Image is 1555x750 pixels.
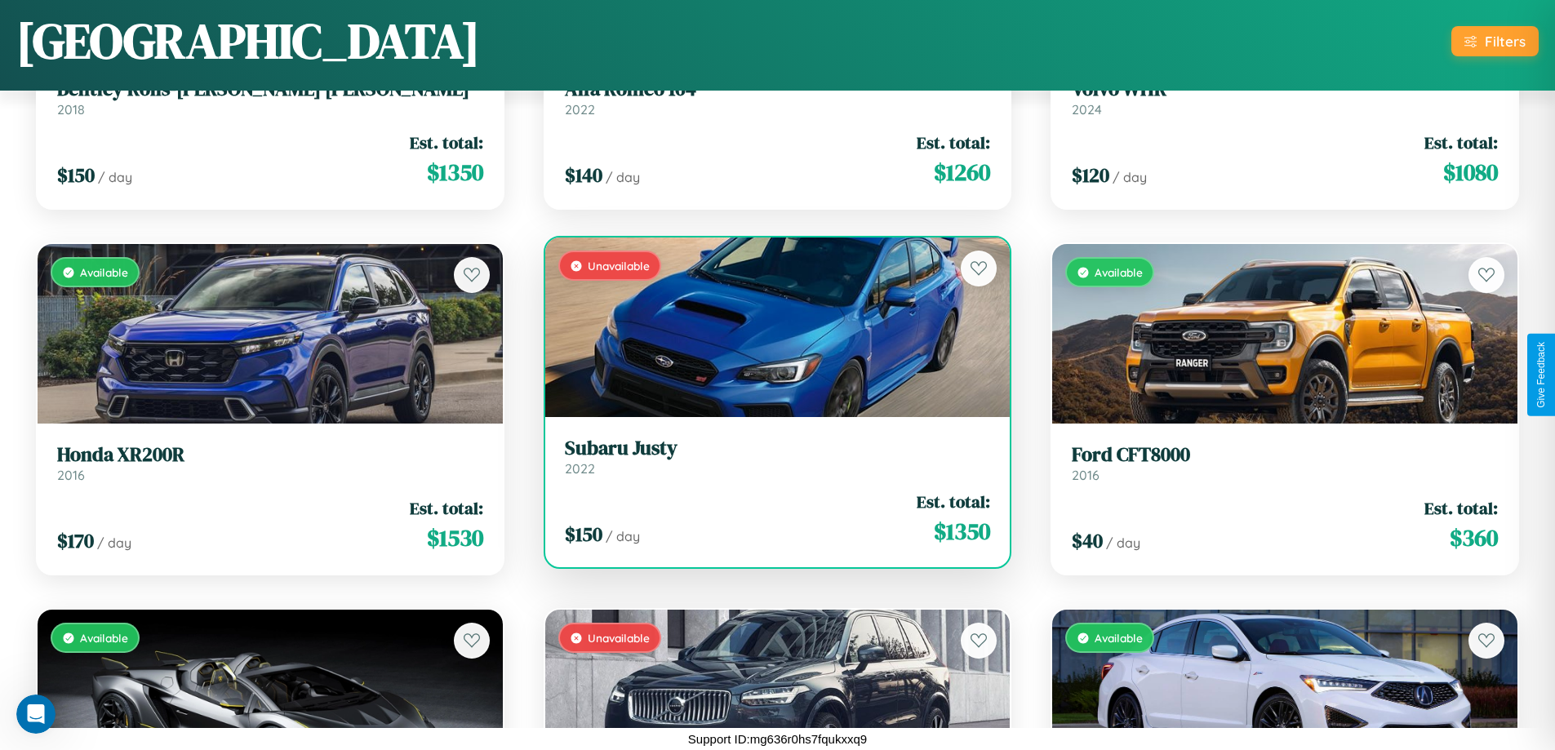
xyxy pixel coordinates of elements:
span: Est. total: [917,490,990,513]
h3: Ford CFT8000 [1072,443,1498,467]
span: 2016 [1072,467,1100,483]
span: $ 1260 [934,156,990,189]
span: 2022 [565,460,595,477]
span: Available [1095,265,1143,279]
h1: [GEOGRAPHIC_DATA] [16,7,480,74]
span: Est. total: [917,131,990,154]
span: / day [97,535,131,551]
span: $ 140 [565,162,602,189]
span: Est. total: [1424,131,1498,154]
span: Available [80,265,128,279]
p: Support ID: mg636r0hs7fqukxxq9 [688,728,867,750]
span: $ 170 [57,527,94,554]
span: Est. total: [410,131,483,154]
span: $ 1530 [427,521,483,554]
a: Volvo WHR2024 [1072,78,1498,118]
span: / day [1106,535,1140,551]
h3: Honda XR200R [57,443,483,467]
span: $ 150 [57,162,95,189]
span: $ 120 [1072,162,1109,189]
span: Available [80,631,128,645]
button: Filters [1451,26,1539,56]
span: $ 1350 [427,156,483,189]
span: $ 1350 [934,515,990,548]
a: Ford CFT80002016 [1072,443,1498,483]
span: / day [606,528,640,544]
span: Est. total: [1424,496,1498,520]
h3: Bentley Rolls-[PERSON_NAME] [PERSON_NAME] [57,78,483,101]
span: / day [98,169,132,185]
span: / day [606,169,640,185]
span: 2022 [565,101,595,118]
a: Honda XR200R2016 [57,443,483,483]
span: Est. total: [410,496,483,520]
span: Available [1095,631,1143,645]
span: $ 150 [565,521,602,548]
a: Bentley Rolls-[PERSON_NAME] [PERSON_NAME]2018 [57,78,483,118]
span: / day [1113,169,1147,185]
span: Unavailable [588,631,650,645]
div: Filters [1485,33,1526,50]
span: Unavailable [588,259,650,273]
h3: Subaru Justy [565,437,991,460]
span: $ 1080 [1443,156,1498,189]
span: $ 360 [1450,521,1498,554]
div: Give Feedback [1535,342,1547,408]
span: 2016 [57,467,85,483]
span: 2024 [1072,101,1102,118]
span: $ 40 [1072,527,1103,554]
a: Alfa Romeo 1642022 [565,78,991,118]
a: Subaru Justy2022 [565,437,991,477]
iframe: Intercom live chat [16,695,56,734]
span: 2018 [57,101,85,118]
